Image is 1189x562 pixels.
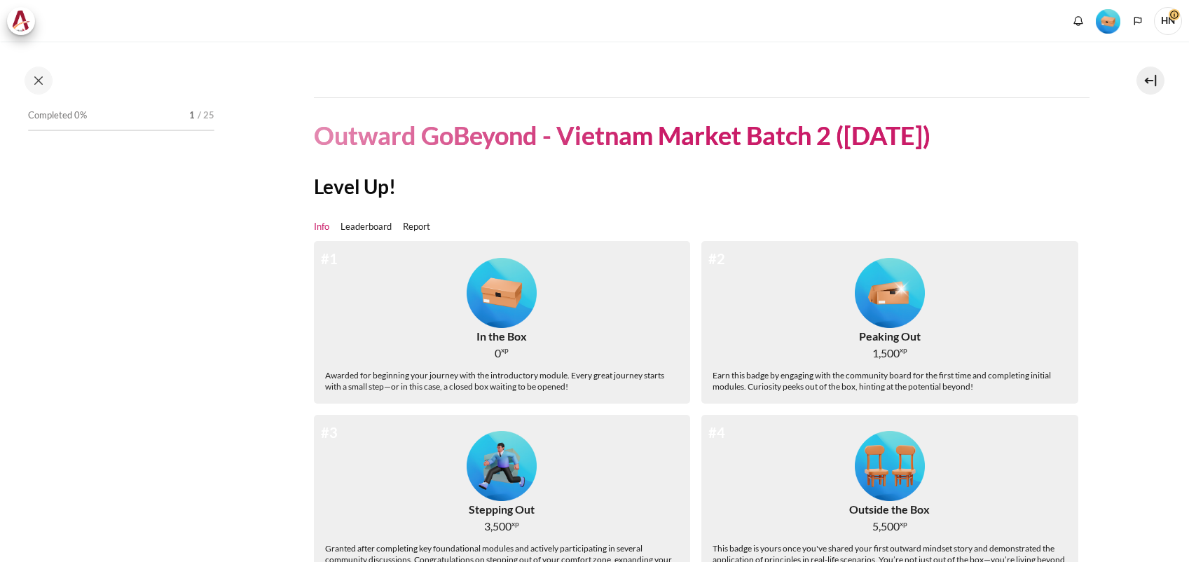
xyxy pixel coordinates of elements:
img: Architeck [11,11,31,32]
div: #4 [708,422,725,443]
img: Level #4 [855,431,925,501]
div: Peaking Out [859,328,921,345]
a: Info [314,220,329,234]
div: Level #4 [855,426,925,502]
div: Level #1 [1096,8,1120,34]
img: Level #2 [855,258,925,328]
span: 0 [495,345,501,362]
a: Completed 0% 1 / 25 [28,106,214,145]
a: User menu [1154,7,1182,35]
span: 1 [189,109,195,123]
div: Stepping Out [469,501,535,518]
span: xp [900,521,907,526]
div: #2 [708,248,725,269]
span: xp [501,348,509,352]
span: / 25 [198,109,214,123]
h2: Level Up! [314,174,1090,199]
div: Earn this badge by engaging with the community board for the first time and completing initial mo... [713,370,1067,392]
span: HN [1154,7,1182,35]
img: Level #1 [467,258,537,328]
div: Outside the Box [849,501,930,518]
a: Leaderboard [341,220,392,234]
span: 3,500 [484,518,511,535]
span: Completed 0% [28,109,87,123]
div: Level #3 [467,426,537,502]
h1: Outward GoBeyond - Vietnam Market Batch 2 ([DATE]) [314,119,930,152]
div: In the Box [476,328,527,345]
div: #1 [321,248,338,269]
span: xp [900,348,907,352]
button: Languages [1127,11,1148,32]
div: Level #2 [855,252,925,328]
img: Level #3 [467,431,537,501]
a: Architeck Architeck [7,7,42,35]
div: Level #1 [467,252,537,328]
a: Level #1 [1090,8,1126,34]
div: #3 [321,422,338,443]
span: 1,500 [872,345,900,362]
div: Show notification window with no new notifications [1068,11,1089,32]
span: xp [511,521,519,526]
div: Awarded for beginning your journey with the introductory module. Every great journey starts with ... [325,370,680,392]
img: Level #1 [1096,9,1120,34]
a: Report [403,220,430,234]
span: 5,500 [872,518,900,535]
